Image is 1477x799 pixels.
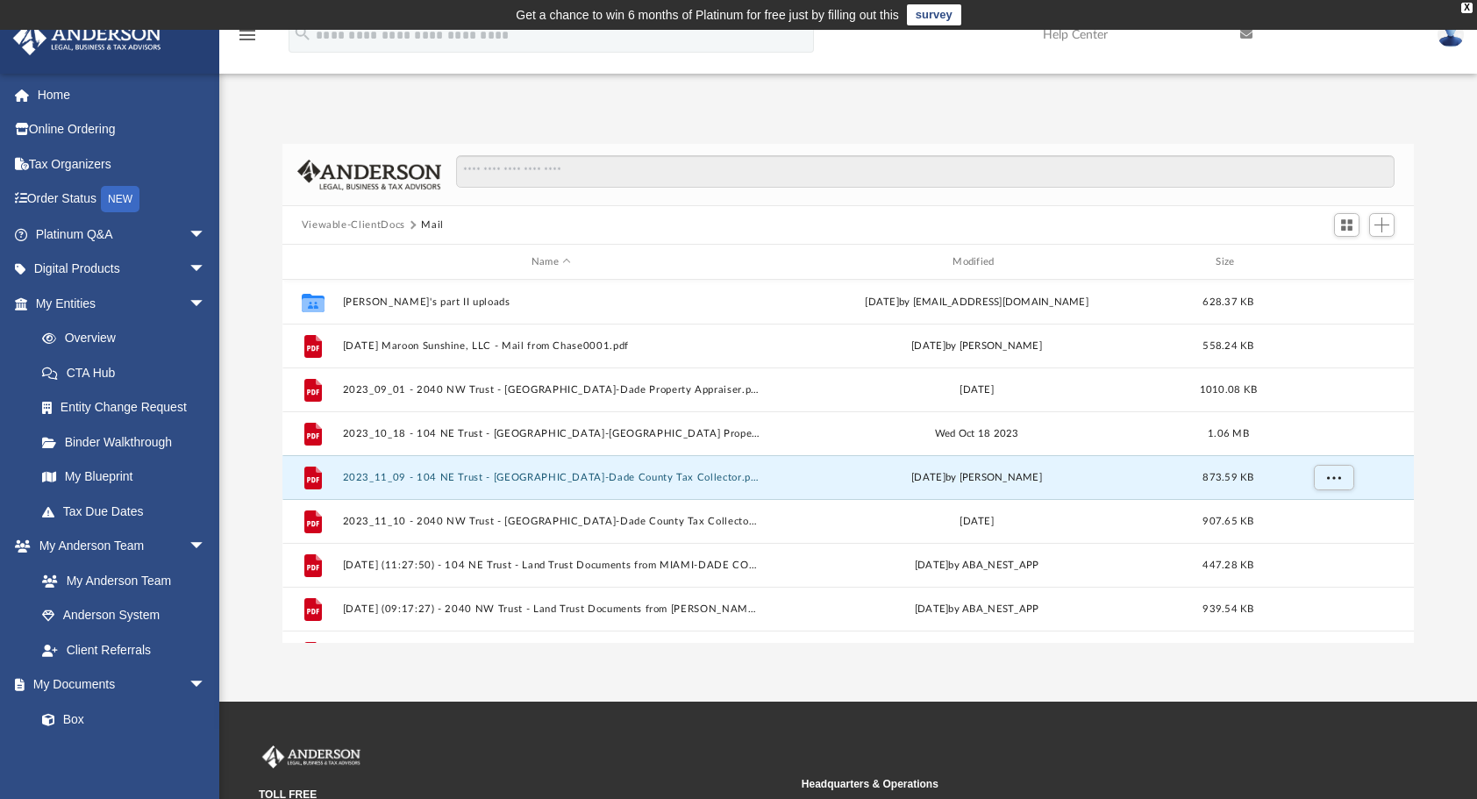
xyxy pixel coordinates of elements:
span: 939.54 KB [1202,604,1253,614]
a: Online Ordering [12,112,232,147]
a: Platinum Q&Aarrow_drop_down [12,217,232,252]
button: [PERSON_NAME]'s part II uploads [342,296,760,308]
a: Binder Walkthrough [25,424,232,460]
a: menu [237,33,258,46]
button: [DATE] (09:17:27) - 2040 NW Trust - Land Trust Documents from [PERSON_NAME][GEOGRAPHIC_DATA]pdf [342,603,760,615]
span: arrow_drop_down [189,252,224,288]
span: arrow_drop_down [189,667,224,703]
button: Switch to Grid View [1334,213,1360,238]
a: survey [907,4,961,25]
a: My Documentsarrow_drop_down [12,667,224,703]
div: [DATE] by [PERSON_NAME] [767,470,1185,486]
input: Search files and folders [456,155,1395,189]
div: [DATE] by [PERSON_NAME] [767,339,1185,354]
div: [DATE] by ABA_NEST_APP [767,602,1185,617]
span: arrow_drop_down [189,217,224,253]
div: close [1461,3,1473,13]
a: My Anderson Team [25,563,215,598]
a: My Entitiesarrow_drop_down [12,286,232,321]
button: [DATE] Maroon Sunshine, LLC - Mail from Chase0001.pdf [342,340,760,352]
button: [DATE] (11:27:50) - 104 NE Trust - Land Trust Documents from MIAMI-DADE COUNTY STORMWATER UTILITY... [342,560,760,571]
a: My Anderson Teamarrow_drop_down [12,529,224,564]
span: 558.24 KB [1202,341,1253,351]
button: 2023_11_09 - 104 NE Trust - [GEOGRAPHIC_DATA]-Dade County Tax Collector.pdf [342,472,760,483]
a: CTA Hub [25,355,232,390]
button: Add [1369,213,1395,238]
div: Get a chance to win 6 months of Platinum for free just by filling out this [516,4,899,25]
div: id [289,254,333,270]
button: Mail [421,218,444,233]
span: arrow_drop_down [189,529,224,565]
span: 907.65 KB [1202,517,1253,526]
small: Headquarters & Operations [802,776,1332,792]
div: NEW [101,186,139,212]
span: 873.59 KB [1202,473,1253,482]
div: [DATE] [767,382,1185,398]
img: Anderson Advisors Platinum Portal [8,21,167,55]
button: 2023_10_18 - 104 NE Trust - [GEOGRAPHIC_DATA]-[GEOGRAPHIC_DATA] Property Appraiser.pdf [342,428,760,439]
a: Digital Productsarrow_drop_down [12,252,232,287]
span: 1010.08 KB [1199,385,1257,395]
span: 1.06 MB [1208,429,1249,439]
a: Tax Organizers [12,146,232,182]
button: 2023_11_10 - 2040 NW Trust - [GEOGRAPHIC_DATA]-Dade County Tax Collector.pdf [342,516,760,527]
img: Anderson Advisors Platinum Portal [259,745,364,768]
div: Modified [767,254,1186,270]
a: Meeting Minutes [25,737,224,772]
div: [DATE] by ABA_NEST_APP [767,558,1185,574]
a: Box [25,702,215,737]
div: id [1271,254,1394,270]
div: Wed Oct 18 2023 [767,426,1185,442]
i: menu [237,25,258,46]
button: 2023_09_01 - 2040 NW Trust - [GEOGRAPHIC_DATA]-Dade Property Appraiser.pdf [342,384,760,396]
img: User Pic [1438,22,1464,47]
a: Anderson System [25,598,224,633]
a: Home [12,77,232,112]
div: grid [282,280,1415,644]
div: Name [341,254,760,270]
a: Tax Due Dates [25,494,232,529]
a: Entity Change Request [25,390,232,425]
button: Viewable-ClientDocs [302,218,405,233]
span: 447.28 KB [1202,560,1253,570]
a: Client Referrals [25,632,224,667]
span: 628.37 KB [1202,297,1253,307]
a: My Blueprint [25,460,224,495]
div: Size [1193,254,1263,270]
i: search [293,24,312,43]
span: arrow_drop_down [189,286,224,322]
div: [DATE] [767,514,1185,530]
button: More options [1313,465,1353,491]
a: Overview [25,321,232,356]
a: Order StatusNEW [12,182,232,218]
div: [DATE] by [EMAIL_ADDRESS][DOMAIN_NAME] [767,295,1185,310]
